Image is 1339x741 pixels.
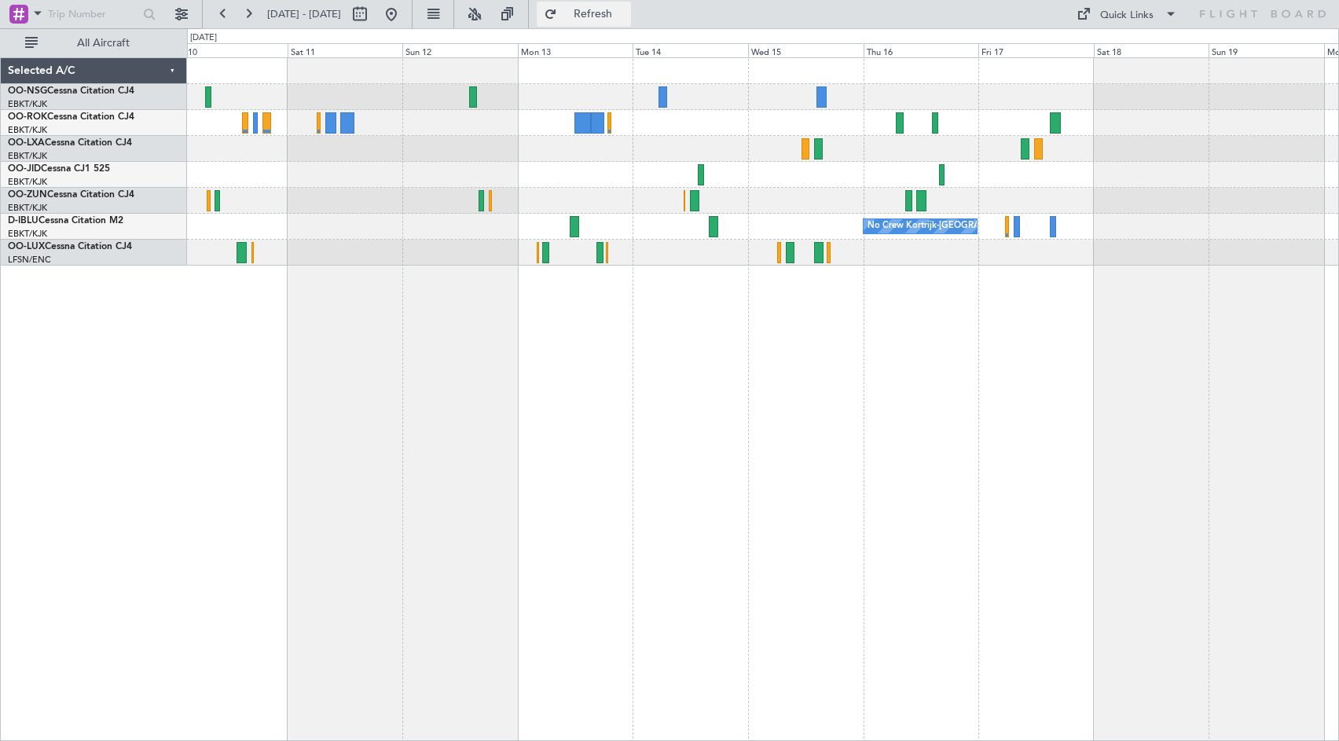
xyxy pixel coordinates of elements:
span: OO-LUX [8,242,45,251]
span: D-IBLU [8,216,39,226]
div: Sun 19 [1209,43,1324,57]
span: OO-NSG [8,86,47,96]
a: EBKT/KJK [8,124,47,136]
input: Trip Number [48,2,138,26]
span: OO-ZUN [8,190,47,200]
span: Refresh [560,9,626,20]
div: Sat 18 [1094,43,1209,57]
a: OO-ROKCessna Citation CJ4 [8,112,134,122]
a: EBKT/KJK [8,176,47,188]
button: Refresh [537,2,631,27]
div: [DATE] [190,31,217,45]
span: [DATE] - [DATE] [267,7,341,21]
div: Sat 11 [288,43,403,57]
button: All Aircraft [17,31,171,56]
div: Tue 14 [633,43,748,57]
a: D-IBLUCessna Citation M2 [8,216,123,226]
span: OO-JID [8,164,41,174]
span: OO-LXA [8,138,45,148]
a: EBKT/KJK [8,150,47,162]
div: Fri 10 [172,43,288,57]
a: OO-LUXCessna Citation CJ4 [8,242,132,251]
a: EBKT/KJK [8,98,47,110]
a: EBKT/KJK [8,202,47,214]
a: OO-JIDCessna CJ1 525 [8,164,110,174]
button: Quick Links [1069,2,1185,27]
div: Fri 17 [978,43,1094,57]
div: Sun 12 [402,43,518,57]
a: EBKT/KJK [8,228,47,240]
a: OO-ZUNCessna Citation CJ4 [8,190,134,200]
div: Quick Links [1100,8,1154,24]
div: Thu 16 [864,43,979,57]
span: All Aircraft [41,38,166,49]
div: Wed 15 [748,43,864,57]
a: OO-LXACessna Citation CJ4 [8,138,132,148]
a: LFSN/ENC [8,254,51,266]
span: OO-ROK [8,112,47,122]
div: No Crew Kortrijk-[GEOGRAPHIC_DATA] [868,215,1029,238]
a: OO-NSGCessna Citation CJ4 [8,86,134,96]
div: Mon 13 [518,43,633,57]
